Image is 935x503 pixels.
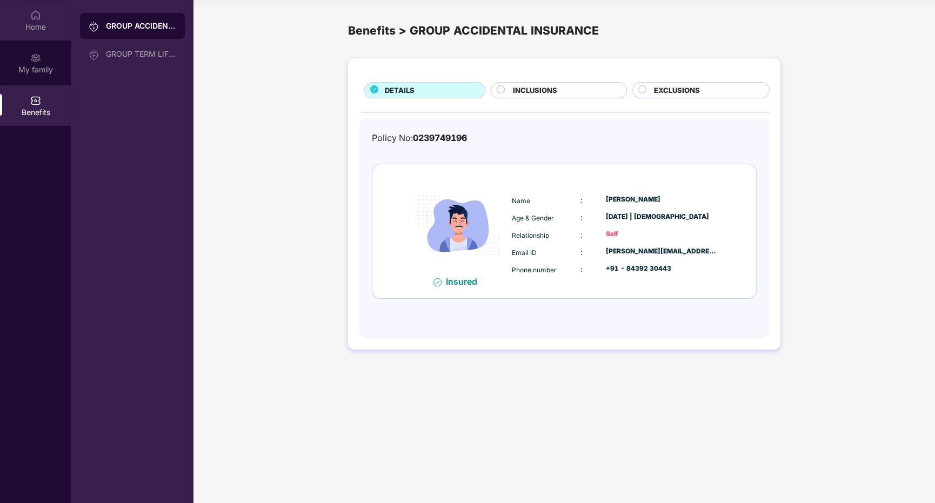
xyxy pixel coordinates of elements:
span: Relationship [512,231,549,239]
div: [PERSON_NAME][EMAIL_ADDRESS][DOMAIN_NAME] [606,246,717,257]
span: EXCLUSIONS [654,85,700,96]
span: : [580,265,583,274]
span: DETAILS [385,85,415,96]
div: Policy No: [372,131,467,145]
span: Age & Gender [512,214,554,222]
span: : [580,230,583,239]
img: svg+xml;base64,PHN2ZyB3aWR0aD0iMjAiIGhlaWdodD0iMjAiIHZpZXdCb3g9IjAgMCAyMCAyMCIgZmlsbD0ibm9uZSIgeG... [89,49,99,60]
img: svg+xml;base64,PHN2ZyB3aWR0aD0iMjAiIGhlaWdodD0iMjAiIHZpZXdCb3g9IjAgMCAyMCAyMCIgZmlsbD0ibm9uZSIgeG... [89,21,99,32]
div: +91 - 84392 30443 [606,264,717,274]
div: Insured [446,276,484,287]
div: [DATE] | [DEMOGRAPHIC_DATA] [606,212,717,222]
span: INCLUSIONS [512,85,557,96]
div: GROUP TERM LIFE INSURANCE [106,50,176,58]
span: 0239749196 [413,132,467,143]
span: Phone number [512,266,557,274]
div: Benefits > GROUP ACCIDENTAL INSURANCE [348,22,780,39]
img: svg+xml;base64,PHN2ZyBpZD0iQmVuZWZpdHMiIHhtbG5zPSJodHRwOi8vd3d3LnczLm9yZy8yMDAwL3N2ZyIgd2lkdGg9Ij... [30,95,41,106]
span: : [580,213,583,222]
span: : [580,196,583,205]
img: icon [409,175,509,276]
img: svg+xml;base64,PHN2ZyB3aWR0aD0iMjAiIGhlaWdodD0iMjAiIHZpZXdCb3g9IjAgMCAyMCAyMCIgZmlsbD0ibm9uZSIgeG... [30,52,41,63]
div: Self [606,229,717,239]
img: svg+xml;base64,PHN2ZyBpZD0iSG9tZSIgeG1sbnM9Imh0dHA6Ly93d3cudzMub3JnLzIwMDAvc3ZnIiB3aWR0aD0iMjAiIG... [30,10,41,21]
span: : [580,247,583,257]
div: [PERSON_NAME] [606,195,717,205]
span: Name [512,197,530,205]
span: Email ID [512,249,537,257]
div: GROUP ACCIDENTAL INSURANCE [106,21,176,31]
img: svg+xml;base64,PHN2ZyB4bWxucz0iaHR0cDovL3d3dy53My5vcmcvMjAwMC9zdmciIHdpZHRoPSIxNiIgaGVpZ2h0PSIxNi... [433,278,442,286]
